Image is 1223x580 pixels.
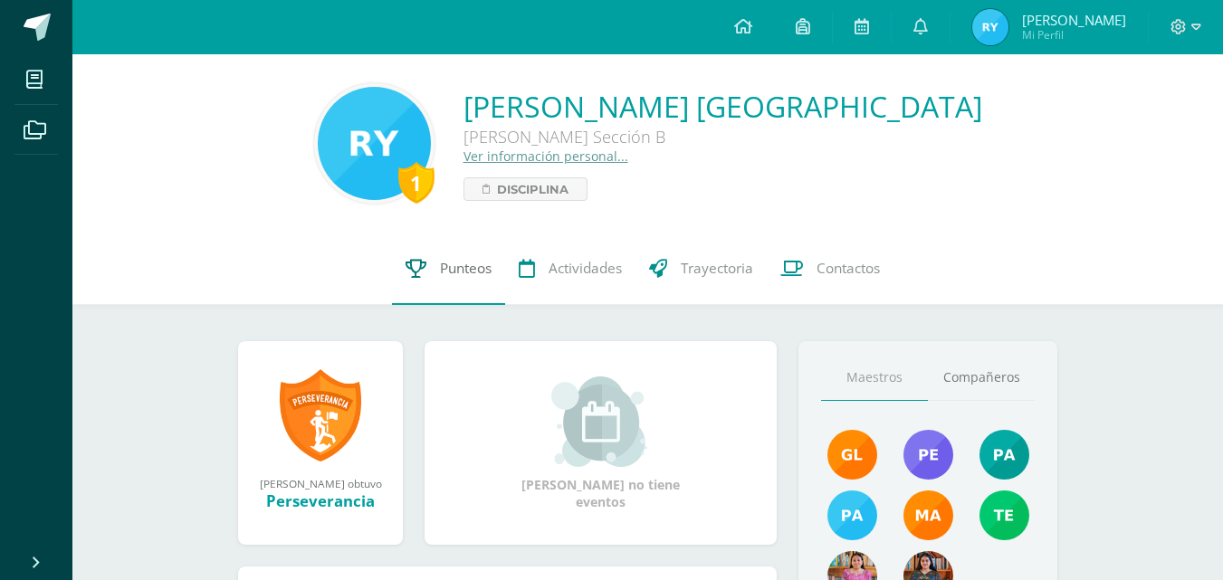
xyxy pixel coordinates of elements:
[817,259,880,278] span: Contactos
[256,490,385,511] div: Perseverancia
[821,355,928,401] a: Maestros
[767,233,893,305] a: Contactos
[463,147,628,165] a: Ver información personal...
[549,259,622,278] span: Actividades
[511,376,692,510] div: [PERSON_NAME] no tiene eventos
[440,259,492,278] span: Punteos
[827,430,877,480] img: 895b5ece1ed178905445368d61b5ce67.png
[398,162,435,204] div: 1
[497,178,569,200] span: Disciplina
[903,430,953,480] img: 901d3a81a60619ba26076f020600640f.png
[551,376,650,467] img: event_small.png
[463,87,982,126] a: [PERSON_NAME] [GEOGRAPHIC_DATA]
[463,177,588,201] a: Disciplina
[635,233,767,305] a: Trayectoria
[979,490,1029,540] img: f478d08ad3f1f0ce51b70bf43961b330.png
[256,476,385,490] div: [PERSON_NAME] obtuvo
[1022,27,1126,43] span: Mi Perfil
[903,490,953,540] img: 560278503d4ca08c21e9c7cd40ba0529.png
[972,9,1008,45] img: 205517e5f2476895c4d85f1e4490c9f7.png
[463,126,982,147] div: [PERSON_NAME] Sección B
[392,233,505,305] a: Punteos
[681,259,753,278] span: Trayectoria
[827,490,877,540] img: d0514ac6eaaedef5318872dd8b40be23.png
[979,430,1029,480] img: 40c28ce654064086a0d3fb3093eec86e.png
[928,355,1035,401] a: Compañeros
[1022,11,1126,29] span: [PERSON_NAME]
[505,233,635,305] a: Actividades
[318,87,431,200] img: 043c55c2bdc7586fb7892891b9bc7fe6.png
